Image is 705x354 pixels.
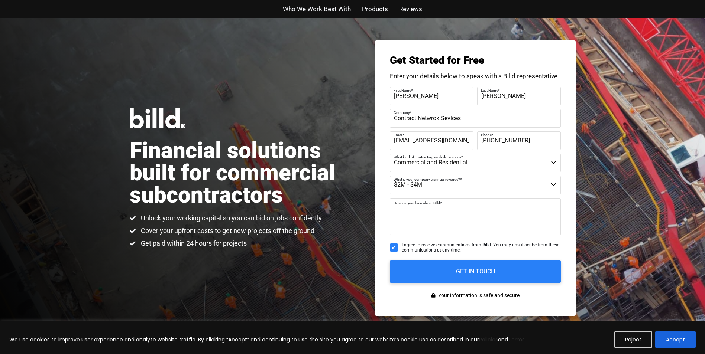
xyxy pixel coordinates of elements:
[508,336,525,343] a: Terms
[394,132,402,137] span: Email
[139,239,247,248] span: Get paid within 24 hours for projects
[390,55,561,66] h3: Get Started for Free
[481,132,492,137] span: Phone
[9,335,526,344] p: We use cookies to improve user experience and analyze website traffic. By clicking “Accept” and c...
[394,201,442,205] span: How did you hear about Billd?
[130,140,353,206] h1: Financial solutions built for commercial subcontractors
[481,88,498,92] span: Last Name
[139,214,322,223] span: Unlock your working capital so you can bid on jobs confidently
[394,88,411,92] span: First Name
[436,290,520,301] span: Your information is safe and secure
[402,242,561,253] span: I agree to receive communications from Billd. You may unsubscribe from these communications at an...
[390,73,561,79] p: Enter your details below to speak with a Billd representative.
[283,4,351,14] a: Who We Work Best With
[479,336,498,343] a: Policies
[362,4,388,14] a: Products
[614,331,652,348] button: Reject
[399,4,422,14] a: Reviews
[390,243,398,252] input: I agree to receive communications from Billd. You may unsubscribe from these communications at an...
[139,226,314,235] span: Cover your upfront costs to get new projects off the ground
[394,110,410,114] span: Company
[390,260,561,283] input: GET IN TOUCH
[655,331,696,348] button: Accept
